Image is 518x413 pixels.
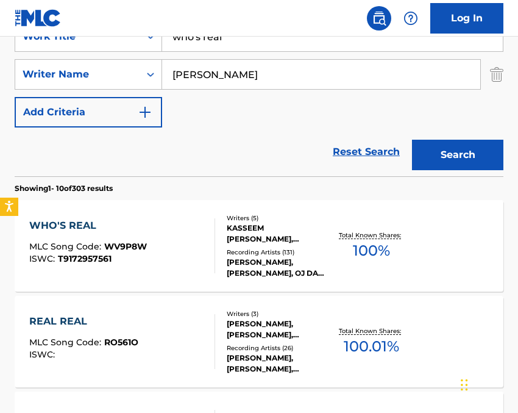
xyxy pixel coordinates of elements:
[353,240,390,262] span: 100 %
[29,337,104,348] span: MLC Song Code :
[457,354,518,413] iframe: Chat Widget
[227,318,331,340] div: [PERSON_NAME], [PERSON_NAME], [PERSON_NAME]
[29,253,58,264] span: ISWC :
[403,11,418,26] img: help
[227,309,331,318] div: Writers ( 3 )
[399,6,423,31] div: Help
[339,231,404,240] p: Total Known Shares:
[29,218,147,233] div: WHO'S REAL
[58,253,112,264] span: T9172957561
[29,349,58,360] span: ISWC :
[461,367,468,403] div: Drag
[227,257,331,279] div: [PERSON_NAME], [PERSON_NAME], OJ DA JUICEMAN, [PERSON_NAME], [PERSON_NAME]|[PERSON_NAME]|OJ DA JU...
[339,326,404,336] p: Total Known Shares:
[23,29,132,44] div: Work Title
[29,314,138,329] div: REAL REAL
[104,241,147,252] span: WV9P8W
[104,337,138,348] span: RO561O
[15,296,503,387] a: REAL REALMLC Song Code:RO561OISWC:Writers (3)[PERSON_NAME], [PERSON_NAME], [PERSON_NAME]Recording...
[138,105,152,120] img: 9d2ae6d4665cec9f34b9.svg
[15,200,503,292] a: WHO'S REALMLC Song Code:WV9P8WISWC:T9172957561Writers (5)KASSEEM [PERSON_NAME], [PERSON_NAME], [P...
[490,59,503,90] img: Delete Criterion
[23,67,132,82] div: Writer Name
[344,336,399,357] span: 100.01 %
[29,241,104,252] span: MLC Song Code :
[430,3,503,34] a: Log In
[372,11,386,26] img: search
[227,214,331,223] div: Writers ( 5 )
[227,343,331,353] div: Recording Artists ( 26 )
[15,183,113,194] p: Showing 1 - 10 of 303 results
[327,138,406,165] a: Reset Search
[412,140,503,170] button: Search
[15,21,503,176] form: Search Form
[227,248,331,257] div: Recording Artists ( 131 )
[227,223,331,245] div: KASSEEM [PERSON_NAME], [PERSON_NAME], [PERSON_NAME] [PERSON_NAME] [PERSON_NAME], [PERSON_NAME]
[15,9,62,27] img: MLC Logo
[227,353,331,375] div: [PERSON_NAME], [PERSON_NAME], [PERSON_NAME], [PERSON_NAME], [PERSON_NAME]
[367,6,391,31] a: Public Search
[15,97,162,127] button: Add Criteria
